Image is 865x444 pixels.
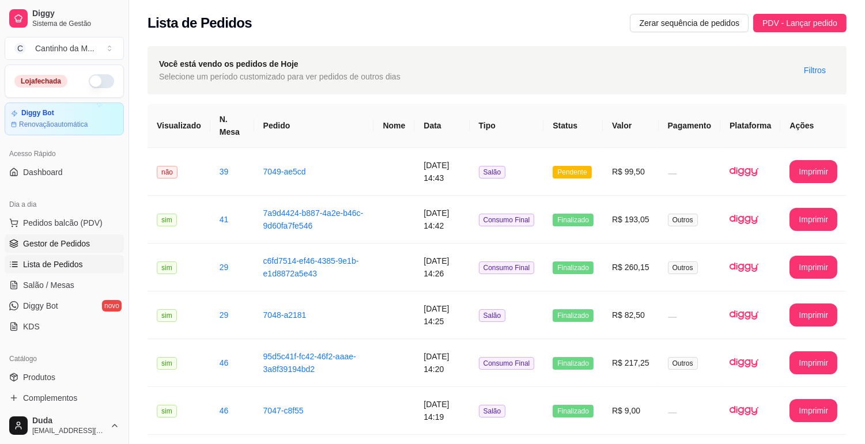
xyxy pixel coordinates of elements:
[795,61,835,79] button: Filtros
[5,103,124,135] a: Diggy BotRenovaçãoautomática
[373,104,414,148] th: Nome
[220,358,229,367] a: 46
[23,279,74,291] span: Salão / Mesas
[5,234,124,253] a: Gestor de Pedidos
[157,405,177,418] span: sim
[479,357,535,370] span: Consumo Final
[263,310,307,320] a: 7048-a2181
[603,244,659,291] td: R$ 260,15
[5,389,124,407] a: Complementos
[414,196,469,244] td: [DATE] 14:42
[804,64,826,77] span: Filtros
[603,148,659,196] td: R$ 99,50
[553,405,594,418] span: Finalizado
[5,214,124,232] button: Pedidos balcão (PDV)
[762,17,837,29] span: PDV - Lançar pedido
[5,37,124,60] button: Select a team
[479,405,506,418] span: Salão
[753,14,847,32] button: PDV - Lançar pedido
[254,104,374,148] th: Pedido
[479,309,506,322] span: Salão
[479,261,535,274] span: Consumo Final
[790,399,837,422] button: Imprimir
[157,357,177,370] span: sim
[5,412,124,439] button: Duda[EMAIL_ADDRESS][DOMAIN_NAME]
[790,351,837,374] button: Imprimir
[157,261,177,274] span: sim
[730,396,758,425] img: diggy
[603,339,659,387] td: R$ 217,25
[790,208,837,231] button: Imprimir
[32,9,119,19] span: Diggy
[553,309,594,322] span: Finalizado
[263,352,356,374] a: 95d5c41f-fc42-46f2-aaae-3a8f39194bd2
[414,291,469,339] td: [DATE] 14:25
[479,214,535,226] span: Consumo Final
[5,145,124,163] div: Acesso Rápido
[19,120,88,129] article: Renovação automática
[23,371,55,383] span: Produtos
[159,70,401,83] span: Selecione um período customizado para ver pedidos de outros dias
[630,14,749,32] button: Zerar sequência de pedidos
[659,104,720,148] th: Pagamento
[639,17,739,29] span: Zerar sequência de pedidos
[23,217,103,229] span: Pedidos balcão (PDV)
[23,321,40,332] span: KDS
[720,104,780,148] th: Plataforma
[668,214,698,226] span: Outros
[23,238,90,249] span: Gestor de Pedidos
[603,291,659,339] td: R$ 82,50
[263,208,364,230] a: 7a9d4424-b887-4a2e-b46c-9d60fa7fe546
[148,104,210,148] th: Visualizado
[5,195,124,214] div: Dia a dia
[5,5,124,32] a: DiggySistema de Gestão
[668,261,698,274] span: Outros
[790,256,837,279] button: Imprimir
[5,276,124,294] a: Salão / Mesas
[220,406,229,415] a: 46
[21,109,54,117] article: Diggy Bot
[89,74,114,88] button: Alterar Status
[263,406,304,415] a: 7047-c8f55
[157,309,177,322] span: sim
[730,253,758,282] img: diggy
[543,104,603,148] th: Status
[553,261,594,274] span: Finalizado
[730,348,758,377] img: diggy
[32,416,105,426] span: Duda
[220,215,229,224] a: 41
[220,310,229,320] a: 29
[32,426,105,435] span: [EMAIL_ADDRESS][DOMAIN_NAME]
[23,166,63,178] span: Dashboard
[780,104,847,148] th: Ações
[148,14,252,32] h2: Lista de Pedidos
[730,301,758,329] img: diggy
[32,19,119,28] span: Sistema de Gestão
[790,303,837,327] button: Imprimir
[603,196,659,244] td: R$ 193,05
[220,167,229,176] a: 39
[23,259,83,270] span: Lista de Pedidos
[5,255,124,274] a: Lista de Pedidos
[220,263,229,272] a: 29
[23,300,58,312] span: Diggy Bot
[5,350,124,368] div: Catálogo
[35,43,95,54] div: Cantinho da M ...
[14,43,26,54] span: C
[414,148,469,196] td: [DATE] 14:43
[414,104,469,148] th: Data
[5,368,124,386] a: Produtos
[553,357,594,370] span: Finalizado
[23,392,77,404] span: Complementos
[263,167,306,176] a: 7049-ae5cd
[603,104,659,148] th: Valor
[159,59,299,69] strong: Você está vendo os pedidos de Hoje
[668,357,698,370] span: Outros
[414,244,469,291] td: [DATE] 14:26
[157,166,177,179] span: não
[730,205,758,234] img: diggy
[210,104,254,148] th: N. Mesa
[553,214,594,226] span: Finalizado
[14,75,67,88] div: Loja fechada
[553,166,591,179] span: Pendente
